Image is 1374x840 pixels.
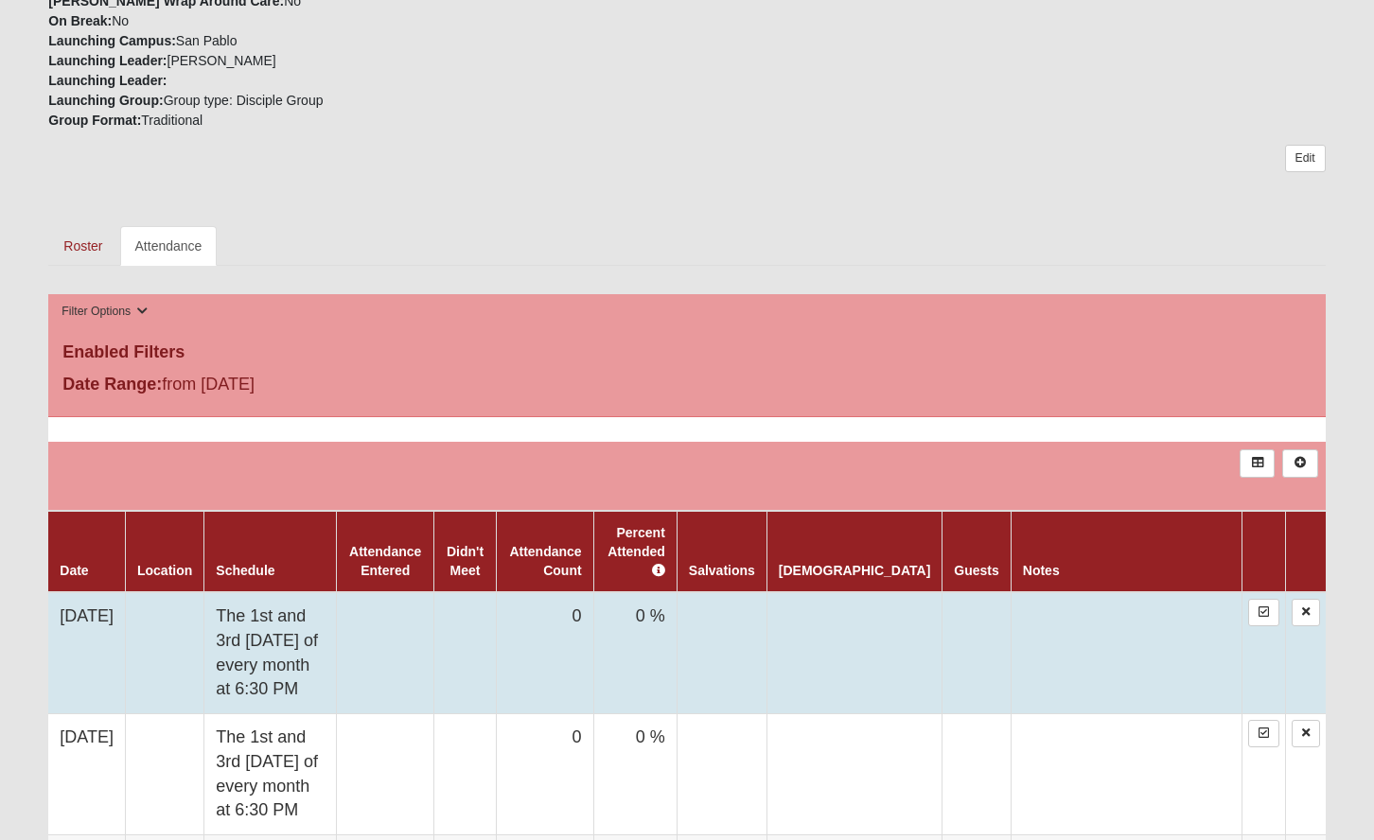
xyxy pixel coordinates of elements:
[60,563,88,578] a: Date
[593,714,677,835] td: 0 %
[48,33,176,48] strong: Launching Campus:
[216,563,274,578] a: Schedule
[48,226,117,266] a: Roster
[204,714,337,835] td: The 1st and 3rd [DATE] of every month at 6:30 PM
[447,544,484,578] a: Didn't Meet
[349,544,421,578] a: Attendance Entered
[48,93,163,108] strong: Launching Group:
[62,372,162,397] label: Date Range:
[48,13,112,28] strong: On Break:
[137,563,192,578] a: Location
[677,511,766,592] th: Salvations
[48,372,474,402] div: from [DATE]
[1285,145,1326,172] a: Edit
[1023,563,1060,578] a: Notes
[48,73,167,88] strong: Launching Leader:
[766,511,942,592] th: [DEMOGRAPHIC_DATA]
[608,525,665,578] a: Percent Attended
[56,302,153,322] button: Filter Options
[1240,449,1275,477] a: Export to Excel
[942,511,1011,592] th: Guests
[593,592,677,713] td: 0 %
[62,342,1311,363] h4: Enabled Filters
[48,592,125,713] td: [DATE]
[1248,599,1279,626] a: Enter Attendance
[1292,720,1320,747] a: Delete
[48,53,167,68] strong: Launching Leader:
[496,714,593,835] td: 0
[509,544,581,578] a: Attendance Count
[496,592,593,713] td: 0
[48,714,125,835] td: [DATE]
[1292,599,1320,626] a: Delete
[48,113,141,128] strong: Group Format:
[120,226,218,266] a: Attendance
[1282,449,1317,477] a: Alt+N
[204,592,337,713] td: The 1st and 3rd [DATE] of every month at 6:30 PM
[1248,720,1279,747] a: Enter Attendance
